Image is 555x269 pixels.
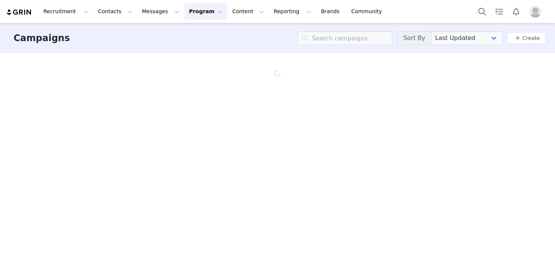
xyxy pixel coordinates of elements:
[525,6,549,18] button: Profile
[508,3,524,20] button: Notifications
[316,3,346,20] a: Brands
[228,3,269,20] button: Content
[513,34,540,43] a: Create
[14,31,70,45] h3: Campaigns
[474,3,490,20] button: Search
[298,31,392,45] input: Search campaigns
[94,3,137,20] button: Contacts
[491,3,507,20] a: Tasks
[347,3,390,20] a: Community
[39,3,93,20] button: Recruitment
[269,3,316,20] button: Reporting
[137,3,184,20] button: Messages
[184,3,227,20] button: Program
[6,9,32,16] img: grin logo
[507,32,546,44] button: Create
[529,6,541,18] img: placeholder-profile.jpg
